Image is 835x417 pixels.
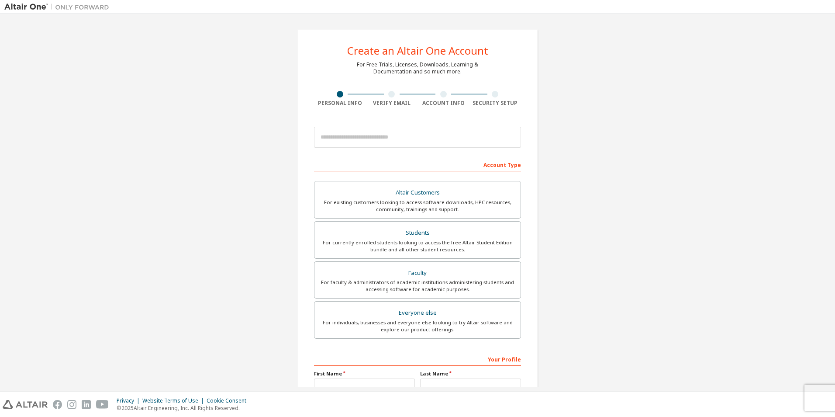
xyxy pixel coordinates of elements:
div: For individuals, businesses and everyone else looking to try Altair software and explore our prod... [320,319,515,333]
img: Altair One [4,3,114,11]
label: Last Name [420,370,521,377]
div: Security Setup [469,100,521,107]
div: For currently enrolled students looking to access the free Altair Student Edition bundle and all ... [320,239,515,253]
img: instagram.svg [67,400,76,409]
img: linkedin.svg [82,400,91,409]
div: For Free Trials, Licenses, Downloads, Learning & Documentation and so much more. [357,61,478,75]
div: For faculty & administrators of academic institutions administering students and accessing softwa... [320,279,515,293]
div: Students [320,227,515,239]
div: Verify Email [366,100,418,107]
img: altair_logo.svg [3,400,48,409]
div: Faculty [320,267,515,279]
div: Your Profile [314,352,521,366]
div: Personal Info [314,100,366,107]
div: Everyone else [320,307,515,319]
label: First Name [314,370,415,377]
div: Privacy [117,397,142,404]
div: Create an Altair One Account [347,45,488,56]
div: Account Info [417,100,469,107]
p: © 2025 Altair Engineering, Inc. All Rights Reserved. [117,404,252,412]
div: Cookie Consent [207,397,252,404]
div: For existing customers looking to access software downloads, HPC resources, community, trainings ... [320,199,515,213]
img: facebook.svg [53,400,62,409]
img: youtube.svg [96,400,109,409]
div: Account Type [314,157,521,171]
div: Altair Customers [320,187,515,199]
div: Website Terms of Use [142,397,207,404]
